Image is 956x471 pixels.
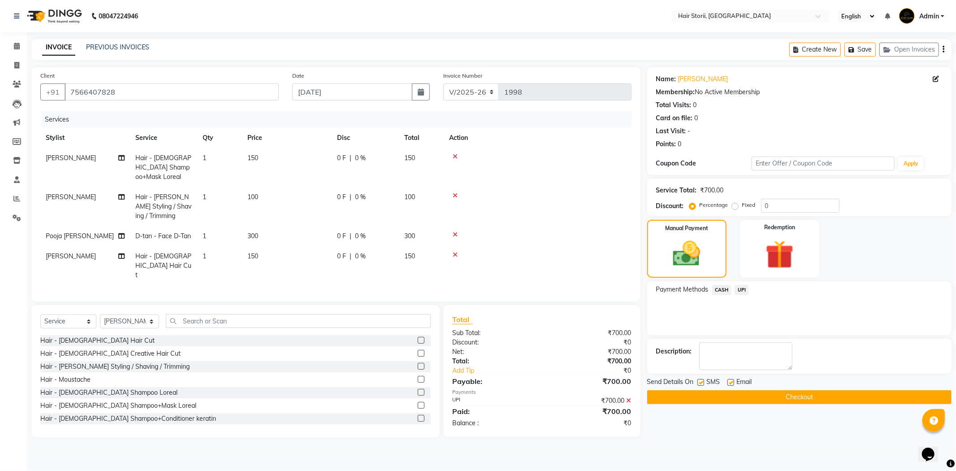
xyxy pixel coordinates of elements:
[337,192,346,202] span: 0 F
[707,377,720,388] span: SMS
[337,231,346,241] span: 0 F
[247,252,258,260] span: 150
[898,157,924,170] button: Apply
[350,192,351,202] span: |
[40,375,91,384] div: Hair - Moustache
[350,231,351,241] span: |
[203,232,206,240] span: 1
[656,201,684,211] div: Discount:
[542,406,638,417] div: ₹700.00
[656,100,692,110] div: Total Visits:
[452,388,632,396] div: Payments
[65,83,279,100] input: Search by Name/Mobile/Email/Code
[695,113,698,123] div: 0
[678,74,728,84] a: [PERSON_NAME]
[337,153,346,163] span: 0 F
[764,223,795,231] label: Redemption
[41,111,638,128] div: Services
[40,388,177,397] div: Hair - [DEMOGRAPHIC_DATA] Shampoo Loreal
[135,193,191,220] span: Hair - [PERSON_NAME] Styling / Shaving / Trimming
[404,154,415,162] span: 150
[665,224,708,232] label: Manual Payment
[712,285,731,295] span: CASH
[542,347,638,357] div: ₹700.00
[452,315,473,324] span: Total
[446,328,542,338] div: Sub Total:
[542,376,638,387] div: ₹700.00
[757,237,803,272] img: _gift.svg
[735,285,748,295] span: UPI
[337,252,346,261] span: 0 F
[918,435,947,462] iframe: chat widget
[446,419,542,428] div: Balance :
[40,83,65,100] button: +91
[42,39,75,56] a: INVOICE
[40,128,130,148] th: Stylist
[350,153,351,163] span: |
[40,401,196,410] div: Hair - [DEMOGRAPHIC_DATA] Shampoo+Mask Loreal
[443,72,482,80] label: Invoice Number
[919,12,939,21] span: Admin
[656,186,697,195] div: Service Total:
[40,336,155,345] div: Hair - [DEMOGRAPHIC_DATA] Hair Cut
[135,154,191,181] span: Hair - [DEMOGRAPHIC_DATA] Shampoo+Mask Loreal
[647,390,952,404] button: Checkout
[130,128,197,148] th: Service
[693,100,697,110] div: 0
[899,8,915,24] img: Admin
[701,186,724,195] div: ₹700.00
[166,314,431,328] input: Search or Scan
[46,232,114,240] span: Pooja [PERSON_NAME]
[688,126,691,136] div: -
[355,252,366,261] span: 0 %
[700,201,728,209] label: Percentage
[404,252,415,260] span: 150
[135,232,191,240] span: D-tan - Face D-Tan
[656,87,943,97] div: No Active Membership
[656,74,676,84] div: Name:
[752,157,895,170] input: Enter Offer / Coupon Code
[444,128,632,148] th: Action
[350,252,351,261] span: |
[332,128,399,148] th: Disc
[879,43,939,57] button: Open Invoices
[446,366,558,375] a: Add Tip
[86,43,149,51] a: PREVIOUS INVOICES
[789,43,841,57] button: Create New
[542,328,638,338] div: ₹700.00
[656,126,686,136] div: Last Visit:
[292,72,304,80] label: Date
[558,366,638,375] div: ₹0
[742,201,756,209] label: Fixed
[355,153,366,163] span: 0 %
[203,154,206,162] span: 1
[40,362,190,371] div: Hair - [PERSON_NAME] Styling / Shaving / Trimming
[656,140,676,149] div: Points:
[656,347,692,356] div: Description:
[542,338,638,347] div: ₹0
[446,347,542,357] div: Net:
[656,87,695,97] div: Membership:
[647,377,694,388] span: Send Details On
[40,414,216,423] div: Hair - [DEMOGRAPHIC_DATA] Shampoo+Conditioner keratin
[446,396,542,406] div: UPI
[656,113,693,123] div: Card on file:
[46,252,96,260] span: [PERSON_NAME]
[404,232,415,240] span: 300
[355,192,366,202] span: 0 %
[99,4,138,29] b: 08047224946
[40,349,181,358] div: Hair - [DEMOGRAPHIC_DATA] Creative Hair Cut
[404,193,415,201] span: 100
[678,140,682,149] div: 0
[23,4,84,29] img: logo
[542,357,638,366] div: ₹700.00
[355,231,366,241] span: 0 %
[46,154,96,162] span: [PERSON_NAME]
[664,238,709,270] img: _cash.svg
[40,72,55,80] label: Client
[399,128,444,148] th: Total
[203,193,206,201] span: 1
[242,128,332,148] th: Price
[247,154,258,162] span: 150
[844,43,876,57] button: Save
